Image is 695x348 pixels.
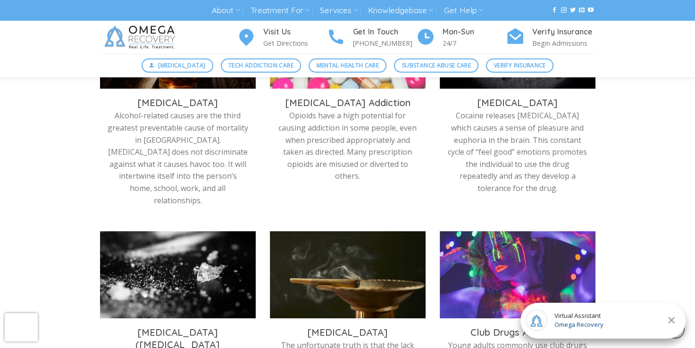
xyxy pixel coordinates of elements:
[443,38,506,49] p: 24/7
[221,58,301,73] a: Tech Addiction Care
[447,326,588,339] h3: Club Drugs Addiction
[320,2,357,19] a: Services
[494,61,546,70] span: Verify Insurance
[237,26,327,49] a: Visit Us Get Directions
[212,2,240,19] a: About
[368,2,433,19] a: Knowledgebase
[317,61,379,70] span: Mental Health Care
[570,7,576,14] a: Follow on Twitter
[532,26,595,38] h4: Verify Insurance
[447,110,588,194] p: Cocaine releases [MEDICAL_DATA] which causes a sense of pleasure and euphoria in the brain. This ...
[277,326,419,339] h3: [MEDICAL_DATA]
[142,58,213,73] a: [MEDICAL_DATA]
[309,58,386,73] a: Mental Health Care
[263,26,327,38] h4: Visit Us
[100,21,183,54] img: Omega Recovery
[506,26,595,49] a: Verify Insurance Begin Admissions
[228,61,293,70] span: Tech Addiction Care
[353,26,416,38] h4: Get In Touch
[444,2,483,19] a: Get Help
[263,38,327,49] p: Get Directions
[327,26,416,49] a: Get In Touch [PHONE_NUMBER]
[158,61,205,70] span: [MEDICAL_DATA]
[552,7,557,14] a: Follow on Facebook
[447,97,588,109] h3: [MEDICAL_DATA]
[251,2,310,19] a: Treatment For
[561,7,566,14] a: Follow on Instagram
[353,38,416,49] p: [PHONE_NUMBER]
[277,97,419,109] h3: [MEDICAL_DATA] Addiction
[402,61,471,70] span: Substance Abuse Care
[394,58,478,73] a: Substance Abuse Care
[107,97,249,109] h3: [MEDICAL_DATA]
[277,110,419,182] p: Opioids have a high potential for causing addiction in some people, even when prescribed appropri...
[532,38,595,49] p: Begin Admissions
[579,7,585,14] a: Send us an email
[486,58,553,73] a: Verify Insurance
[107,110,249,207] p: Alcohol-related causes are the third greatest preventable cause of mortality in [GEOGRAPHIC_DATA]...
[443,26,506,38] h4: Mon-Sun
[588,7,594,14] a: Follow on YouTube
